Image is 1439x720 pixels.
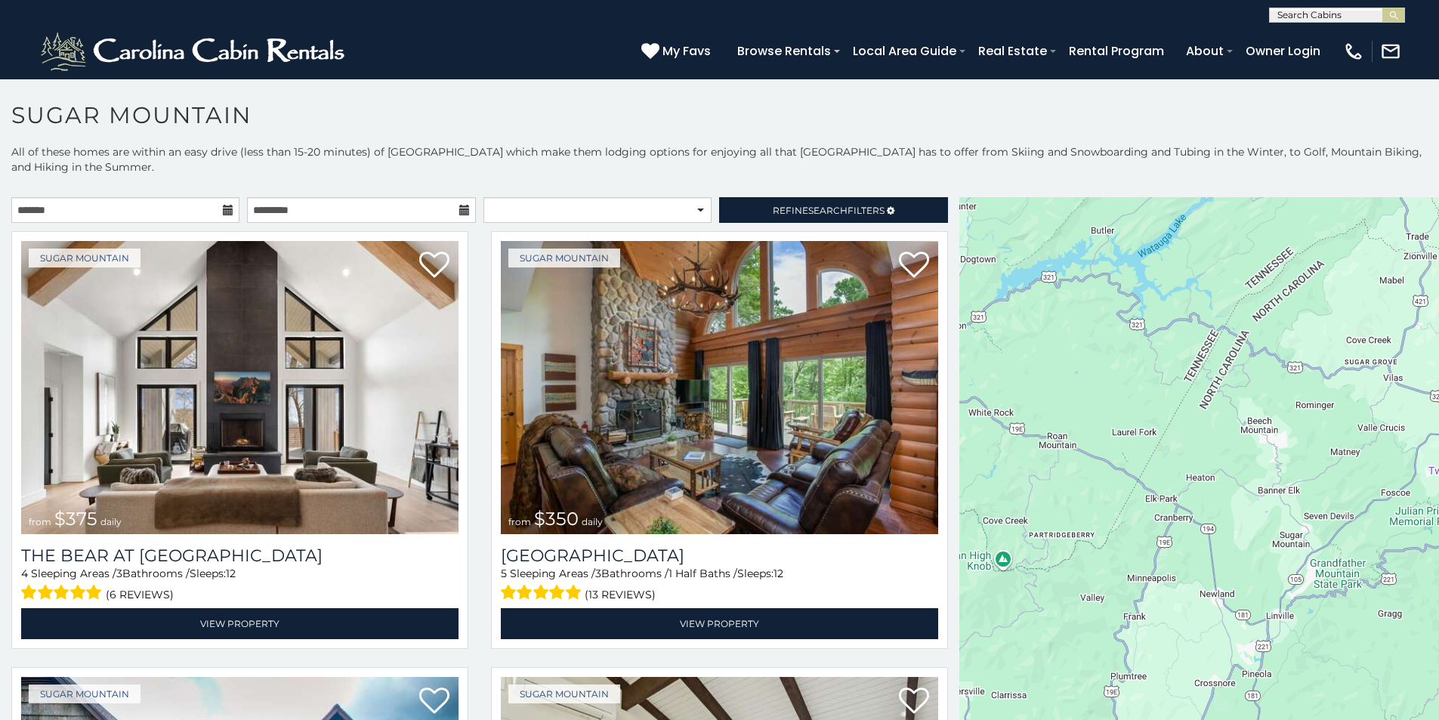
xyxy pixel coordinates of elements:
span: 5 [501,567,507,580]
span: (13 reviews) [585,585,656,604]
span: 12 [774,567,783,580]
span: Search [808,205,848,216]
span: $350 [534,508,579,530]
span: 3 [116,567,122,580]
h3: Grouse Moor Lodge [501,545,938,566]
span: $375 [54,508,97,530]
a: from $375 daily [21,241,459,534]
a: RefineSearchFilters [719,197,947,223]
div: Sleeping Areas / Bathrooms / Sleeps: [21,566,459,604]
a: Sugar Mountain [508,684,620,703]
a: Owner Login [1238,38,1328,64]
img: 1714387646_thumbnail.jpeg [21,241,459,534]
a: [GEOGRAPHIC_DATA] [501,545,938,566]
span: (6 reviews) [106,585,174,604]
span: daily [100,516,122,527]
h3: The Bear At Sugar Mountain [21,545,459,566]
a: Sugar Mountain [29,684,141,703]
a: About [1178,38,1231,64]
a: View Property [21,608,459,639]
span: Refine Filters [773,205,885,216]
a: Browse Rentals [730,38,838,64]
span: 12 [226,567,236,580]
div: Sleeping Areas / Bathrooms / Sleeps: [501,566,938,604]
a: Real Estate [971,38,1055,64]
span: 3 [595,567,601,580]
img: mail-regular-white.png [1380,41,1401,62]
span: from [29,516,51,527]
a: My Favs [641,42,715,61]
a: Add to favorites [419,250,449,282]
a: Rental Program [1061,38,1172,64]
span: 4 [21,567,28,580]
img: phone-regular-white.png [1343,41,1364,62]
a: Add to favorites [419,686,449,718]
img: 1714398141_thumbnail.jpeg [501,241,938,534]
a: from $350 daily [501,241,938,534]
a: View Property [501,608,938,639]
a: Local Area Guide [845,38,964,64]
a: Sugar Mountain [29,249,141,267]
span: My Favs [662,42,711,60]
span: from [508,516,531,527]
span: daily [582,516,603,527]
a: Add to favorites [899,686,929,718]
span: 1 Half Baths / [669,567,737,580]
img: White-1-2.png [38,29,351,74]
a: Add to favorites [899,250,929,282]
a: Sugar Mountain [508,249,620,267]
a: The Bear At [GEOGRAPHIC_DATA] [21,545,459,566]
